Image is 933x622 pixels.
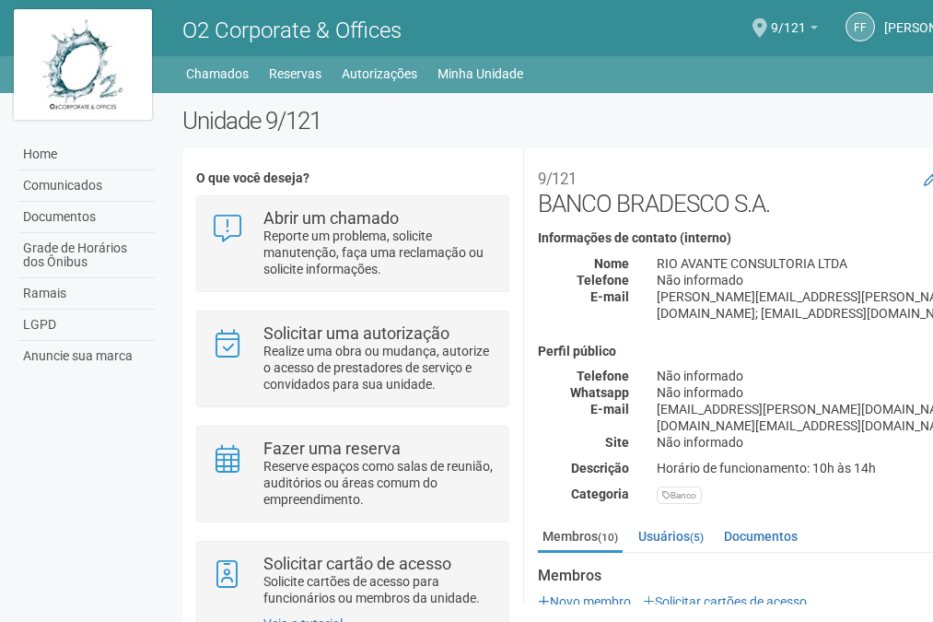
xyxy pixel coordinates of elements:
[211,210,494,277] a: Abrir um chamado Reporte um problema, solicite manutenção, faça uma reclamação ou solicite inform...
[18,170,155,202] a: Comunicados
[590,289,629,304] strong: E-mail
[263,458,495,508] p: Reserve espaços como salas de reunião, auditórios ou áreas comum do empreendimento.
[771,23,818,38] a: 9/121
[18,341,155,371] a: Anuncie sua marca
[643,594,807,609] a: Solicitar cartões de acesso
[657,487,702,504] div: Banco
[771,3,806,35] span: 9/121
[263,554,451,573] strong: Solicitar cartão de acesso
[263,573,495,606] p: Solicite cartões de acesso para funcionários ou membros da unidade.
[269,61,321,87] a: Reservas
[18,233,155,278] a: Grade de Horários dos Ônibus
[18,202,155,233] a: Documentos
[18,278,155,310] a: Ramais
[577,273,629,288] strong: Telefone
[590,402,629,417] strong: E-mail
[571,461,629,475] strong: Descrição
[437,61,523,87] a: Minha Unidade
[577,369,629,383] strong: Telefone
[263,208,399,228] strong: Abrir um chamado
[182,18,402,43] span: O2 Corporate & Offices
[571,487,629,501] strong: Categoria
[14,9,152,120] img: logo.jpg
[18,139,155,170] a: Home
[594,256,629,271] strong: Nome
[538,594,631,609] a: Novo membro
[186,61,249,87] a: Chamados
[634,522,708,550] a: Usuários(5)
[690,531,704,544] small: (5)
[342,61,417,87] a: Autorizações
[18,310,155,341] a: LGPD
[211,556,494,606] a: Solicitar cartão de acesso Solicite cartões de acesso para funcionários ou membros da unidade.
[196,171,508,185] h4: O que você deseja?
[846,12,875,41] a: FF
[570,385,629,400] strong: Whatsapp
[538,522,623,553] a: Membros(10)
[538,170,577,188] small: 9/121
[605,435,629,450] strong: Site
[598,531,618,544] small: (10)
[263,439,401,458] strong: Fazer uma reserva
[211,325,494,393] a: Solicitar uma autorização Realize uma obra ou mudança, autorize o acesso de prestadores de serviç...
[211,440,494,508] a: Fazer uma reserva Reserve espaços como salas de reunião, auditórios ou áreas comum do empreendime...
[719,522,802,550] a: Documentos
[263,228,495,277] p: Reporte um problema, solicite manutenção, faça uma reclamação ou solicite informações.
[263,343,495,393] p: Realize uma obra ou mudança, autorize o acesso de prestadores de serviço e convidados para sua un...
[263,323,449,343] strong: Solicitar uma autorização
